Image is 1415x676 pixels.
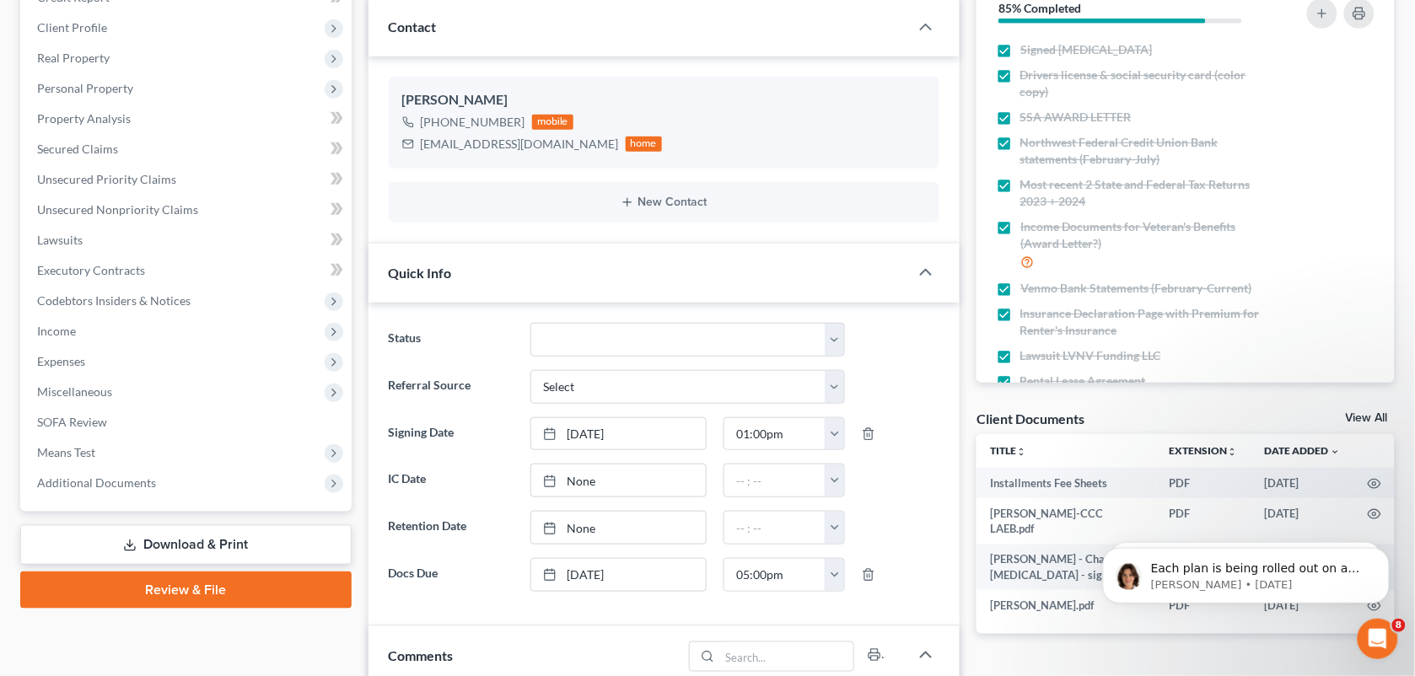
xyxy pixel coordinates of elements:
[977,545,1156,591] td: [PERSON_NAME] - Chapter 7 [MEDICAL_DATA] - signed-pdf
[1228,447,1238,457] i: unfold_more
[24,195,352,225] a: Unsecured Nonpriority Claims
[724,559,826,591] input: -- : --
[380,323,522,357] label: Status
[1020,373,1146,389] span: Rental Lease Agreement
[389,19,437,35] span: Contact
[1331,447,1341,457] i: expand_more
[977,498,1156,545] td: [PERSON_NAME]-CCC LAEB.pdf
[37,293,191,308] span: Codebtors Insiders & Notices
[37,81,133,95] span: Personal Property
[1020,134,1276,168] span: Northwest Federal Credit Union Bank statements (February-July)
[724,418,826,450] input: -- : --
[37,233,83,247] span: Lawsuits
[37,384,112,399] span: Miscellaneous
[37,111,131,126] span: Property Analysis
[421,114,525,131] div: [PHONE_NUMBER]
[380,558,522,592] label: Docs Due
[37,415,107,429] span: SOFA Review
[20,571,352,609] a: Review & File
[1170,444,1238,457] a: Extensionunfold_more
[1358,619,1398,659] iframe: Intercom live chat
[37,445,95,459] span: Means Test
[402,196,927,209] button: New Contact
[389,265,452,281] span: Quick Info
[37,20,107,35] span: Client Profile
[37,324,76,338] span: Income
[380,370,522,404] label: Referral Source
[389,647,454,663] span: Comments
[1346,412,1388,424] a: View All
[1251,468,1354,498] td: [DATE]
[977,590,1156,620] td: [PERSON_NAME].pdf
[24,407,352,437] a: SOFA Review
[20,525,352,565] a: Download & Print
[37,263,145,277] span: Executory Contracts
[24,225,352,255] a: Lawsuits
[1020,280,1251,297] span: Venmo Bank Statements (February-Current)
[37,354,85,368] span: Expenses
[24,255,352,286] a: Executory Contracts
[724,464,826,496] input: -- : --
[24,164,352,195] a: Unsecured Priority Claims
[24,134,352,164] a: Secured Claims
[531,464,706,496] a: None
[1020,176,1276,210] span: Most recent 2 State and Federal Tax Returns 2023 + 2024
[1020,67,1276,100] span: Drivers license & social security card (color copy)
[37,51,110,65] span: Real Property
[1078,512,1415,630] iframe: Intercom notifications message
[380,464,522,497] label: IC Date
[37,475,156,490] span: Additional Documents
[998,1,1081,15] strong: 85% Completed
[37,142,118,156] span: Secured Claims
[380,417,522,451] label: Signing Date
[402,90,927,110] div: [PERSON_NAME]
[1020,218,1276,252] span: Income Documents for Veteran's Benefits (Award Letter?)
[1156,498,1251,545] td: PDF
[626,137,663,152] div: home
[380,511,522,545] label: Retention Date
[990,444,1026,457] a: Titleunfold_more
[720,642,854,671] input: Search...
[1020,305,1276,339] span: Insurance Declaration Page with Premium for Renter's Insurance
[24,104,352,134] a: Property Analysis
[531,559,706,591] a: [DATE]
[1251,498,1354,545] td: [DATE]
[1265,444,1341,457] a: Date Added expand_more
[1020,41,1152,58] span: Signed [MEDICAL_DATA]
[977,410,1084,427] div: Client Documents
[421,136,619,153] div: [EMAIL_ADDRESS][DOMAIN_NAME]
[724,512,826,544] input: -- : --
[1020,347,1161,364] span: Lawsuit LVNV Funding LLC
[1016,447,1026,457] i: unfold_more
[531,512,706,544] a: None
[1392,619,1406,632] span: 8
[37,202,198,217] span: Unsecured Nonpriority Claims
[1020,109,1132,126] span: SSA AWARD LETTER
[1156,468,1251,498] td: PDF
[37,172,176,186] span: Unsecured Priority Claims
[532,115,574,130] div: mobile
[977,468,1156,498] td: Installments Fee Sheets
[531,418,706,450] a: [DATE]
